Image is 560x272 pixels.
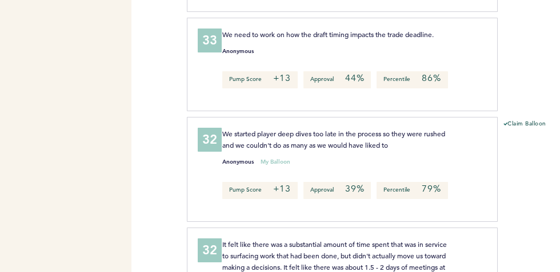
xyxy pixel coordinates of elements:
div: 32 [198,238,222,262]
p: Pump Score [222,182,298,199]
p: Approval [303,182,371,199]
small: My Balloon [261,159,290,165]
span: We need to work on how the draft timing impacts the trade deadline. [222,30,434,39]
p: Percentile [377,182,447,199]
em: +13 [273,72,291,84]
div: 33 [198,29,222,52]
em: 39% [345,183,364,194]
small: Anonymous [222,159,254,165]
em: 44% [345,72,364,84]
p: Pump Score [222,71,298,88]
em: 86% [422,72,441,84]
p: Percentile [377,71,447,88]
p: Approval [303,71,371,88]
em: +13 [273,183,291,194]
button: Claim Balloon [503,120,546,129]
small: Anonymous [222,48,254,54]
div: 32 [198,128,222,152]
em: 79% [422,183,441,194]
span: We started player deep dives too late in the process so they were rushed and we couldn't do as ma... [222,129,447,149]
